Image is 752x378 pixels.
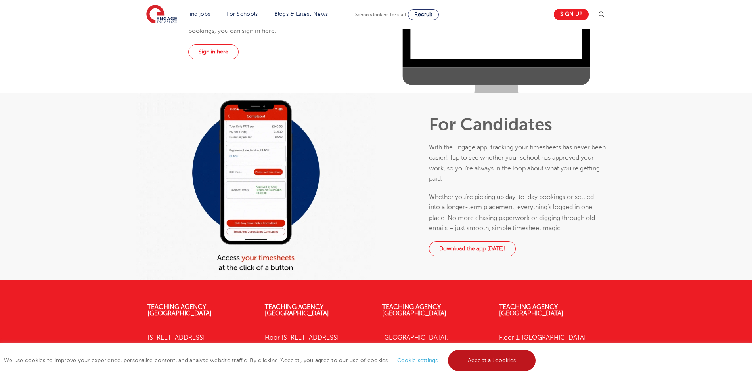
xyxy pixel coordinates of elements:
[414,11,432,17] span: Recruit
[226,11,258,17] a: For Schools
[146,5,177,25] img: Engage Education
[429,144,606,182] span: With the Engage app, tracking your timesheets has never been easier! Tap to see whether your scho...
[554,9,589,20] a: Sign up
[265,304,329,317] a: Teaching Agency [GEOGRAPHIC_DATA]
[4,357,538,363] span: We use cookies to improve your experience, personalise content, and analyse website traffic. By c...
[429,115,606,134] h1: For Candidates
[355,12,406,17] span: Schools looking for staff
[448,350,536,371] a: Accept all cookies
[147,304,212,317] a: Teaching Agency [GEOGRAPHIC_DATA]
[429,193,595,232] span: Whether you’re picking up day-to-day bookings or settled into a longer-term placement, everything...
[188,44,239,59] a: Sign in here
[408,9,439,20] a: Recruit
[187,11,210,17] a: Find jobs
[429,241,516,256] a: Download the app [DATE]!
[499,304,563,317] a: Teaching Agency [GEOGRAPHIC_DATA]
[274,11,328,17] a: Blogs & Latest News
[382,304,446,317] a: Teaching Agency [GEOGRAPHIC_DATA]
[397,357,438,363] a: Cookie settings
